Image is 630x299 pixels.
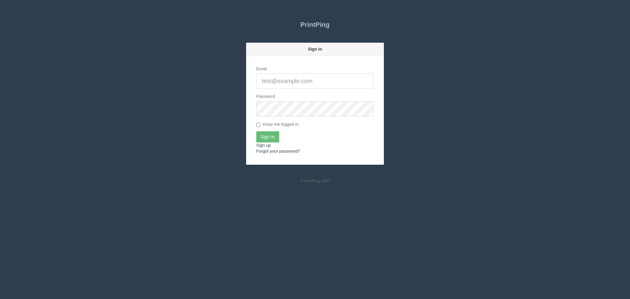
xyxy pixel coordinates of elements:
small: © PrintPing 2020 [301,179,330,183]
input: Keep me logged in [256,123,261,127]
label: Email [256,66,267,72]
label: Keep me logged in [256,121,298,128]
input: test@example.com [256,74,374,89]
strong: Sign in [308,47,322,52]
label: Password [256,94,275,100]
a: Forgot your password? [256,149,300,154]
a: Sign up [256,143,271,148]
input: Sign In [256,131,279,142]
a: PrintPing [246,16,384,33]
